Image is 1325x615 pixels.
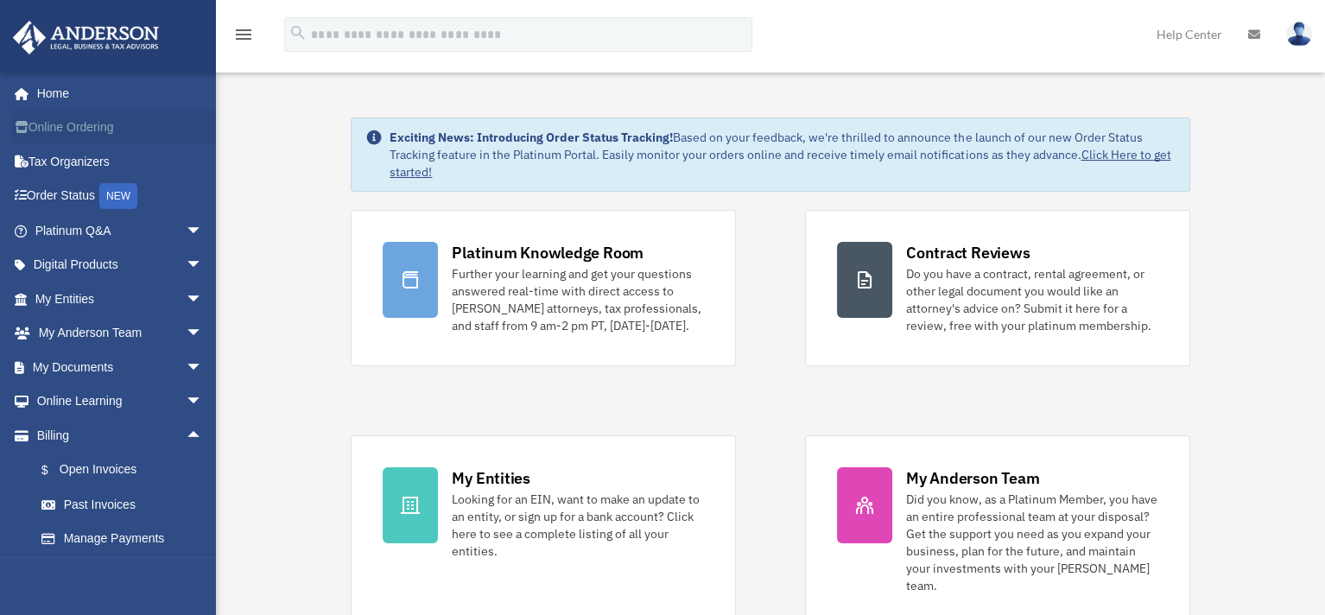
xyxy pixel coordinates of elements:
[906,491,1158,594] div: Did you know, as a Platinum Member, you have an entire professional team at your disposal? Get th...
[24,487,229,522] a: Past Invoices
[12,350,229,384] a: My Documentsarrow_drop_down
[186,213,220,249] span: arrow_drop_down
[12,316,229,351] a: My Anderson Teamarrow_drop_down
[24,522,229,556] a: Manage Payments
[12,384,229,419] a: Online Learningarrow_drop_down
[12,282,229,316] a: My Entitiesarrow_drop_down
[186,350,220,385] span: arrow_drop_down
[452,491,704,560] div: Looking for an EIN, want to make an update to an entity, or sign up for a bank account? Click her...
[186,316,220,352] span: arrow_drop_down
[186,248,220,283] span: arrow_drop_down
[233,30,254,45] a: menu
[906,242,1030,263] div: Contract Reviews
[51,460,60,481] span: $
[12,76,220,111] a: Home
[99,183,137,209] div: NEW
[906,265,1158,334] div: Do you have a contract, rental agreement, or other legal document you would like an attorney's ad...
[12,179,229,214] a: Order StatusNEW
[24,453,229,488] a: $Open Invoices
[12,144,229,179] a: Tax Organizers
[452,467,529,489] div: My Entities
[186,418,220,453] span: arrow_drop_up
[8,21,164,54] img: Anderson Advisors Platinum Portal
[390,129,1175,181] div: Based on your feedback, we're thrilled to announce the launch of our new Order Status Tracking fe...
[1286,22,1312,47] img: User Pic
[452,265,704,334] div: Further your learning and get your questions answered real-time with direct access to [PERSON_NAM...
[288,23,307,42] i: search
[12,213,229,248] a: Platinum Q&Aarrow_drop_down
[390,130,673,145] strong: Exciting News: Introducing Order Status Tracking!
[12,418,229,453] a: Billingarrow_drop_up
[186,282,220,317] span: arrow_drop_down
[351,210,736,366] a: Platinum Knowledge Room Further your learning and get your questions answered real-time with dire...
[233,24,254,45] i: menu
[12,111,229,145] a: Online Ordering
[452,242,643,263] div: Platinum Knowledge Room
[805,210,1190,366] a: Contract Reviews Do you have a contract, rental agreement, or other legal document you would like...
[906,467,1039,489] div: My Anderson Team
[12,248,229,282] a: Digital Productsarrow_drop_down
[12,555,229,590] a: Events Calendar
[186,384,220,420] span: arrow_drop_down
[390,147,1170,180] a: Click Here to get started!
